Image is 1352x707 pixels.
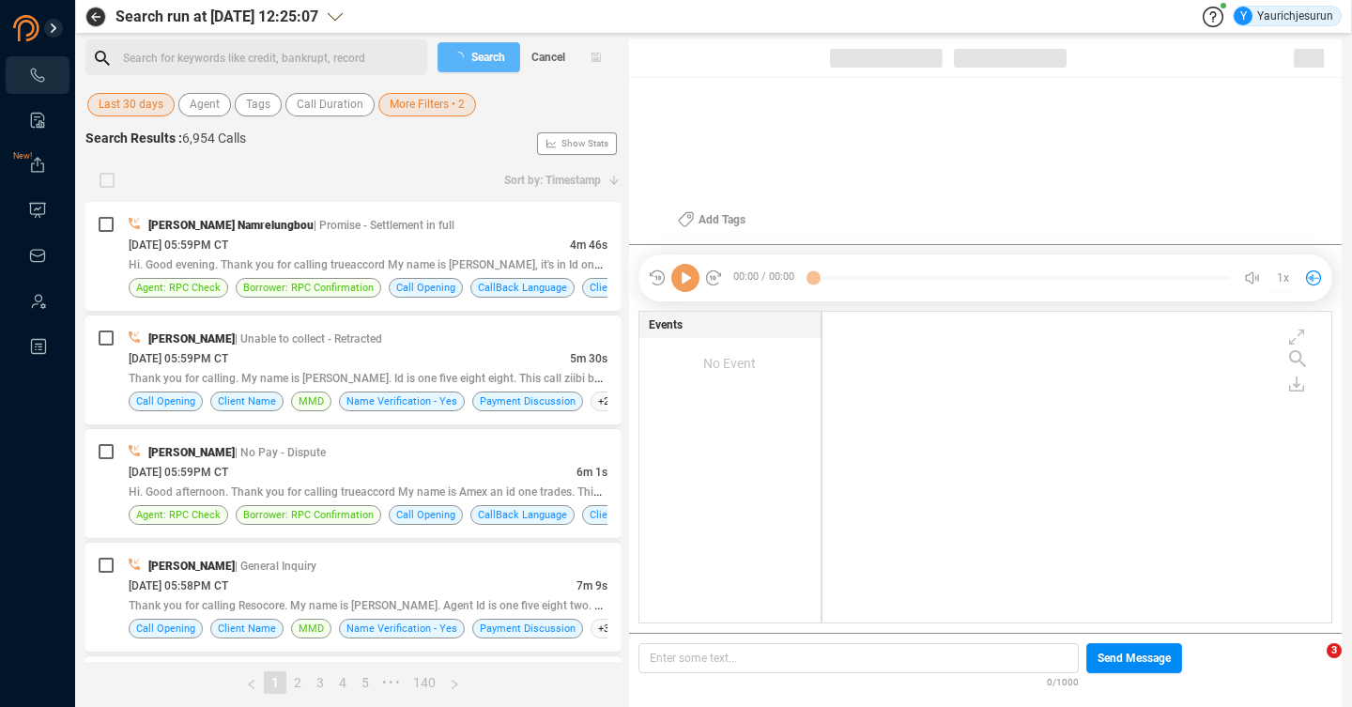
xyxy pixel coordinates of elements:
li: 140 [407,671,442,694]
div: [PERSON_NAME] Namrelungbou| Promise - Settlement in full[DATE] 05:59PM CT4m 46sHi. Good evening. ... [85,202,621,311]
span: Search run at [DATE] 12:25:07 [115,6,318,28]
span: left [246,679,257,690]
button: left [239,671,264,694]
div: [PERSON_NAME]| Unable to collect - Retracted[DATE] 05:59PM CT5m 30sThank you for calling. My name... [85,315,621,424]
span: New! [13,137,32,175]
div: grid [832,316,1331,622]
span: | General Inquiry [235,560,316,573]
a: 140 [407,672,441,693]
button: Show Stats [537,132,617,155]
span: | No Pay - Dispute [235,446,326,459]
li: 5 [354,671,376,694]
div: [PERSON_NAME]| General Inquiry[DATE] 05:58PM CT7m 9sThank you for calling Resocore. My name is [P... [85,543,621,652]
span: [PERSON_NAME] Namrelungbou [148,219,314,232]
span: Call Duration [297,93,363,116]
span: Payment Discussion [480,620,576,638]
span: [DATE] 05:59PM CT [129,352,228,365]
span: [DATE] 05:58PM CT [129,579,228,592]
span: Cancel [531,42,565,72]
button: Cancel [520,42,576,72]
span: Thank you for calling Resocore. My name is [PERSON_NAME]. Agent Id is one five eight two. This ca... [129,597,679,612]
span: Agent [190,93,220,116]
span: MMD [299,392,324,410]
span: | Unable to collect - Retracted [235,332,382,346]
span: Call Opening [136,620,195,638]
span: 3 [1327,643,1342,658]
img: prodigal-logo [13,15,116,41]
li: Exports [6,146,69,184]
li: Inbox [6,237,69,274]
button: More Filters • 2 [378,93,476,116]
span: 6,954 Calls [182,131,246,146]
span: Client Name [590,279,648,297]
span: Hi. Good afternoon. Thank you for calling trueaccord My name is Amex an id one trades. This call is [129,484,631,499]
span: Hi. Good evening. Thank you for calling trueaccord My name is [PERSON_NAME], it's in Id one five ... [129,256,671,271]
button: Sort by: Timestamp [493,165,621,195]
span: 7m 9s [576,579,607,592]
li: Smart Reports [6,101,69,139]
span: Borrower: RPC Confirmation [243,506,374,524]
a: 5 [355,672,376,693]
span: [PERSON_NAME] [148,332,235,346]
span: [DATE] 05:59PM CT [129,466,228,479]
li: 3 [309,671,331,694]
li: 4 [331,671,354,694]
button: Agent [178,93,231,116]
a: 4 [332,672,353,693]
span: Show Stats [561,31,608,256]
span: 0/1000 [1047,673,1079,689]
span: Events [649,316,683,333]
button: 1x [1270,265,1297,291]
span: CallBack Language [478,279,567,297]
span: ••• [376,671,407,694]
span: Payment Discussion [480,392,576,410]
span: 5m 30s [570,352,607,365]
span: Send Message [1098,643,1171,673]
span: right [449,679,460,690]
li: 1 [264,671,286,694]
div: No Event [639,338,821,389]
span: [PERSON_NAME] [148,446,235,459]
span: Last 30 days [99,93,163,116]
span: Client Name [590,506,648,524]
iframe: Intercom live chat [1288,643,1333,688]
li: Previous Page [239,671,264,694]
span: [DATE] 05:59PM CT [129,238,228,252]
span: Client Name [218,392,276,410]
span: 1x [1277,263,1289,293]
span: Name Verification - Yes [346,620,457,638]
span: Add Tags [699,205,745,235]
span: [PERSON_NAME] [148,560,235,573]
button: right [442,671,467,694]
span: Name Verification - Yes [346,392,457,410]
span: CallBack Language [478,506,567,524]
span: Thank you for calling. My name is [PERSON_NAME]. Id is one five eight eight. This call ziibi bein... [129,370,672,385]
li: Next 5 Pages [376,671,407,694]
li: Interactions [6,56,69,94]
button: Tags [235,93,282,116]
span: +2 more [591,392,644,411]
span: +3 more [591,619,644,638]
span: 6m 1s [576,466,607,479]
span: 00:00 / 00:00 [723,264,813,292]
a: 1 [265,672,285,693]
span: 4m 46s [570,238,607,252]
a: 2 [287,672,308,693]
span: Call Opening [136,392,195,410]
button: Send Message [1086,643,1182,673]
span: Search Results : [85,131,182,146]
span: Client Name [218,620,276,638]
li: Next Page [442,671,467,694]
button: Last 30 days [87,93,175,116]
span: More Filters • 2 [390,93,465,116]
span: Agent: RPC Check [136,279,221,297]
button: Call Duration [285,93,375,116]
li: 2 [286,671,309,694]
a: 3 [310,672,330,693]
span: MMD [299,620,324,638]
div: Yaurichjesurun [1234,7,1333,25]
span: Agent: RPC Check [136,506,221,524]
span: Borrower: RPC Confirmation [243,279,374,297]
a: New! [28,156,47,175]
button: Add Tags [667,205,757,235]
